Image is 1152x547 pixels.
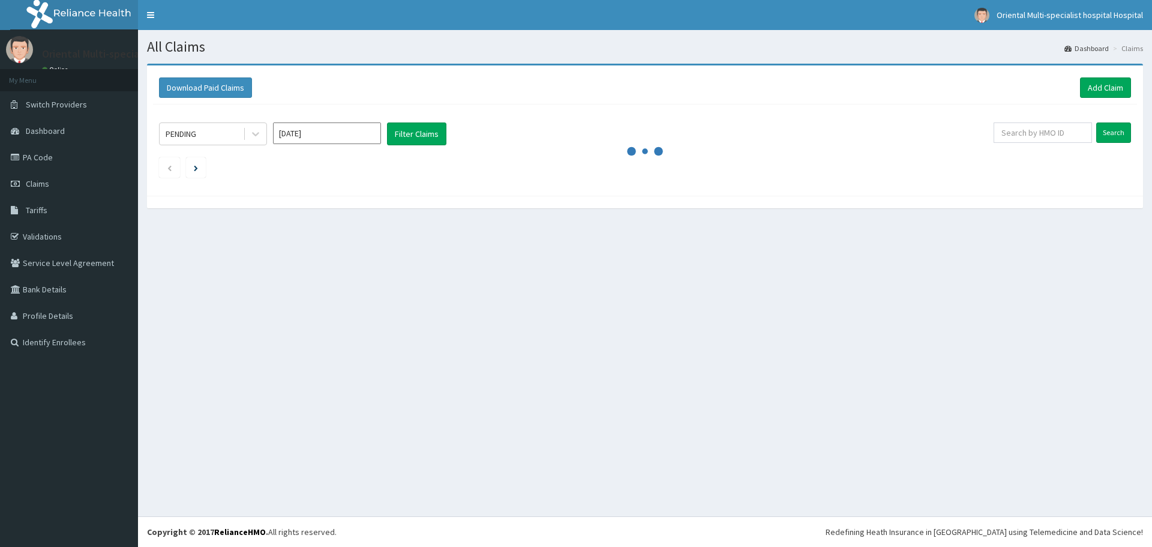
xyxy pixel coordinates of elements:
span: Switch Providers [26,99,87,110]
button: Filter Claims [387,122,446,145]
a: RelianceHMO [214,527,266,537]
input: Select Month and Year [273,122,381,144]
input: Search by HMO ID [994,122,1092,143]
a: Next page [194,162,198,173]
svg: audio-loading [627,133,663,169]
a: Previous page [167,162,172,173]
a: Online [42,65,71,74]
span: Dashboard [26,125,65,136]
a: Add Claim [1080,77,1131,98]
strong: Copyright © 2017 . [147,527,268,537]
span: Tariffs [26,205,47,216]
span: Claims [26,178,49,189]
input: Search [1096,122,1131,143]
footer: All rights reserved. [138,516,1152,547]
img: User Image [974,8,989,23]
span: Oriental Multi-specialist hospital Hospital [997,10,1143,20]
h1: All Claims [147,39,1143,55]
p: Oriental Multi-specialist hospital Hospital [42,49,237,59]
button: Download Paid Claims [159,77,252,98]
li: Claims [1110,43,1143,53]
div: Redefining Heath Insurance in [GEOGRAPHIC_DATA] using Telemedicine and Data Science! [826,526,1143,538]
img: User Image [6,36,33,63]
div: PENDING [166,128,196,140]
a: Dashboard [1064,43,1109,53]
